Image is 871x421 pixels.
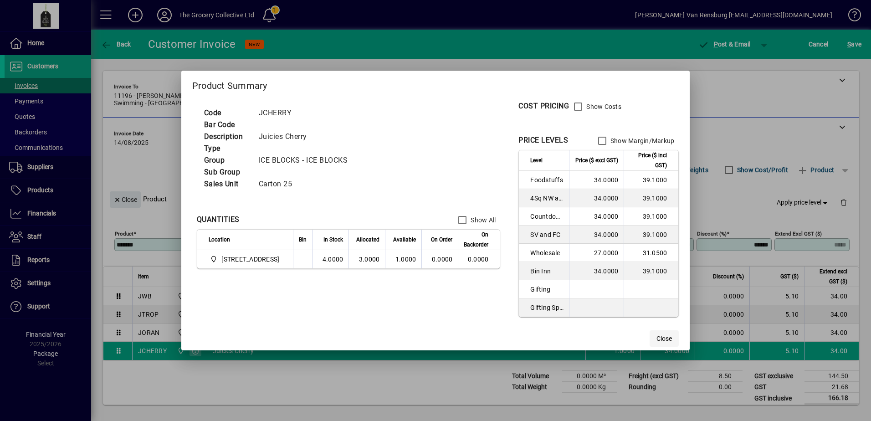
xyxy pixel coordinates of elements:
span: Level [530,155,543,165]
span: Gifting [530,285,564,294]
button: Close [650,330,679,347]
td: 34.0000 [569,226,624,244]
td: 34.0000 [569,262,624,280]
span: Allocated [356,235,379,245]
span: [STREET_ADDRESS] [221,255,279,264]
span: SV and FC [530,230,564,239]
td: 34.0000 [569,171,624,189]
span: Location [209,235,230,245]
td: 34.0000 [569,189,624,207]
label: Show Costs [584,102,621,111]
td: Code [200,107,254,119]
td: Carton 25 [254,178,359,190]
td: 39.1000 [624,207,678,226]
td: 39.1000 [624,189,678,207]
label: Show All [469,216,496,225]
td: 4.0000 [312,250,348,268]
span: Price ($ incl GST) [630,150,667,170]
span: Close [656,334,672,344]
td: Group [200,154,254,166]
span: Gifting Special Price List [530,303,564,312]
td: 1.0000 [385,250,421,268]
h2: Product Summary [181,71,690,97]
span: Wholesale [530,248,564,257]
div: QUANTITIES [197,214,240,225]
td: Sales Unit [200,178,254,190]
td: 39.1000 [624,171,678,189]
td: JCHERRY [254,107,359,119]
div: PRICE LEVELS [518,135,568,146]
label: Show Margin/Markup [609,136,675,145]
td: 39.1000 [624,262,678,280]
td: Juicies Cherry [254,131,359,143]
td: ICE BLOCKS - ICE BLOCKS [254,154,359,166]
td: 3.0000 [348,250,385,268]
td: 39.1000 [624,226,678,244]
span: On Backorder [464,230,488,250]
span: On Order [431,235,452,245]
span: Price ($ excl GST) [575,155,618,165]
span: Available [393,235,416,245]
span: In Stock [323,235,343,245]
span: Bin [299,235,307,245]
td: Description [200,131,254,143]
td: Bar Code [200,119,254,131]
div: COST PRICING [518,101,569,112]
span: Countdown [530,212,564,221]
span: 4/75 Apollo Drive [209,254,283,265]
td: 34.0000 [569,207,624,226]
td: Type [200,143,254,154]
td: 27.0000 [569,244,624,262]
span: Bin Inn [530,267,564,276]
span: Foodstuffs [530,175,564,185]
td: 31.0500 [624,244,678,262]
span: 0.0000 [432,256,453,263]
td: Sub Group [200,166,254,178]
td: 0.0000 [458,250,500,268]
span: 4Sq NW and PS [530,194,564,203]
